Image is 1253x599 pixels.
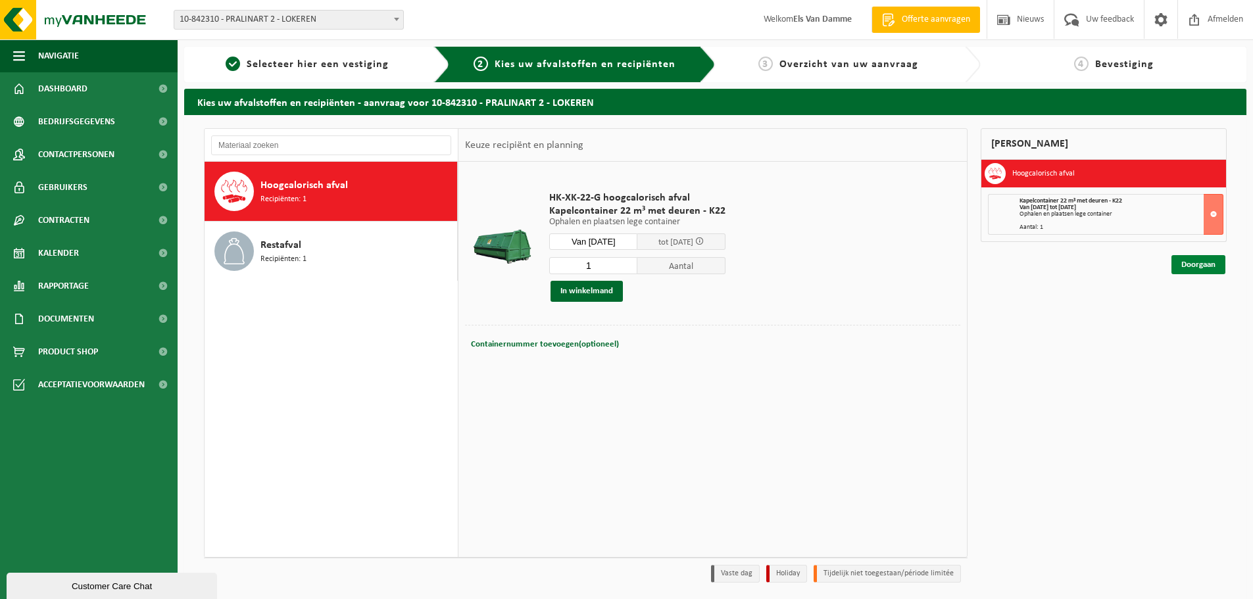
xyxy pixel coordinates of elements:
button: In winkelmand [551,281,623,302]
h2: Kies uw afvalstoffen en recipiënten - aanvraag voor 10-842310 - PRALINART 2 - LOKEREN [184,89,1246,114]
span: Aantal [637,257,725,274]
li: Vaste dag [711,565,760,583]
a: 1Selecteer hier een vestiging [191,57,424,72]
div: Aantal: 1 [1020,224,1223,231]
span: Bevestiging [1095,59,1154,70]
li: Tijdelijk niet toegestaan/période limitée [814,565,961,583]
span: 3 [758,57,773,71]
input: Selecteer datum [549,233,637,250]
div: Ophalen en plaatsen lege container [1020,211,1223,218]
span: Selecteer hier een vestiging [247,59,389,70]
input: Materiaal zoeken [211,135,451,155]
li: Holiday [766,565,807,583]
span: tot [DATE] [658,238,693,247]
strong: Els Van Damme [793,14,852,24]
span: Recipiënten: 1 [260,253,307,266]
span: 10-842310 - PRALINART 2 - LOKEREN [174,11,403,29]
span: Documenten [38,302,94,335]
span: 1 [226,57,240,71]
span: Navigatie [38,39,79,72]
span: Gebruikers [38,171,87,204]
iframe: chat widget [7,570,220,599]
span: Acceptatievoorwaarden [38,368,145,401]
div: Keuze recipiënt en planning [458,129,590,162]
span: Kapelcontainer 22 m³ met deuren - K22 [549,204,725,218]
span: 4 [1074,57,1089,71]
span: Kies uw afvalstoffen en recipiënten [495,59,676,70]
span: Product Shop [38,335,98,368]
span: Bedrijfsgegevens [38,105,115,138]
a: Doorgaan [1171,255,1225,274]
strong: Van [DATE] tot [DATE] [1020,204,1076,211]
span: Offerte aanvragen [898,13,973,26]
span: Contracten [38,204,89,237]
h3: Hoogcalorisch afval [1012,163,1075,184]
button: Hoogcalorisch afval Recipiënten: 1 [205,162,458,222]
button: Restafval Recipiënten: 1 [205,222,458,281]
button: Containernummer toevoegen(optioneel) [470,335,620,354]
span: Containernummer toevoegen(optioneel) [471,340,619,348]
span: Hoogcalorisch afval [260,178,348,193]
span: HK-XK-22-G hoogcalorisch afval [549,191,725,204]
p: Ophalen en plaatsen lege container [549,218,725,227]
span: Contactpersonen [38,138,114,171]
span: Overzicht van uw aanvraag [779,59,918,70]
span: 2 [474,57,488,71]
span: Kapelcontainer 22 m³ met deuren - K22 [1020,197,1122,204]
div: [PERSON_NAME] [981,128,1227,160]
span: Restafval [260,237,301,253]
a: Offerte aanvragen [872,7,980,33]
span: Dashboard [38,72,87,105]
span: Rapportage [38,270,89,302]
span: 10-842310 - PRALINART 2 - LOKEREN [174,10,404,30]
span: Recipiënten: 1 [260,193,307,206]
span: Kalender [38,237,79,270]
